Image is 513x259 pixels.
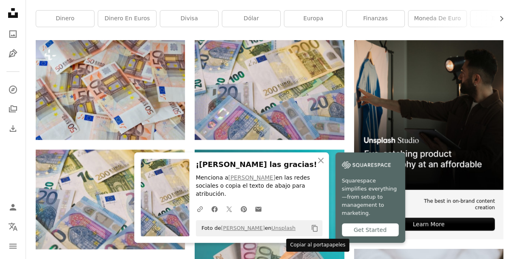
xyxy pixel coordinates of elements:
a: Billete de 20 euros sobre textil blanco y azul [36,196,185,203]
div: Get Started [342,223,399,236]
button: Copiar al portapapeles [308,221,322,235]
a: Squarespace simplifies everything—from setup to management to marketing.Get Started [335,152,405,243]
span: The best in on-brand content creation [421,198,495,212]
a: dólar [222,11,280,27]
a: [PERSON_NAME] [228,174,275,181]
a: Iniciar sesión / Registrarse [5,199,21,215]
a: Finanzas [346,11,404,27]
a: [PERSON_NAME] [221,225,265,231]
span: Foto de en [197,222,296,235]
a: Comparte en Twitter [222,201,236,217]
button: Menú [5,238,21,254]
a: moneda de euro [408,11,466,27]
img: Billete de 20 euros en papel blanco de impresora [195,40,344,140]
span: Squarespace simplifies everything—from setup to management to marketing. [342,177,399,217]
div: Learn More [363,218,495,231]
a: The best in on-brand content creationLearn More [354,40,503,239]
h3: ¡[PERSON_NAME] las gracias! [196,159,322,171]
a: dinero [36,11,94,27]
a: Comparte en Facebook [207,201,222,217]
button: Idioma [5,218,21,235]
p: Menciona a en las redes sociales o copia el texto de abajo para atribución. [196,174,322,198]
img: file-1715714098234-25b8b4e9d8faimage [354,40,503,189]
a: Billete de 20 euros en papel blanco de impresora [195,86,344,94]
a: Ilustraciones [5,45,21,62]
a: Fotos [5,26,21,42]
img: file-1747939142011-51e5cc87e3c9 [342,159,391,171]
a: Colecciones [5,101,21,117]
a: Unsplash [271,225,295,231]
a: Moneda europea, dinero, billete, billete. Primer plano. [36,86,185,94]
a: Comparte por correo electrónico [251,201,266,217]
a: Inicio — Unsplash [5,5,21,23]
a: Europa [284,11,342,27]
a: Explorar [5,81,21,98]
a: Dinero en euros [98,11,156,27]
a: Historial de descargas [5,120,21,137]
img: Moneda europea, dinero, billete, billete. Primer plano. [36,40,185,140]
a: divisa [160,11,218,27]
img: Billete de 20 euros sobre textil blanco y azul [36,150,185,249]
a: Comparte en Pinterest [236,201,251,217]
button: desplazar lista a la derecha [494,11,503,27]
div: Copiar al portapapeles [286,239,349,252]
